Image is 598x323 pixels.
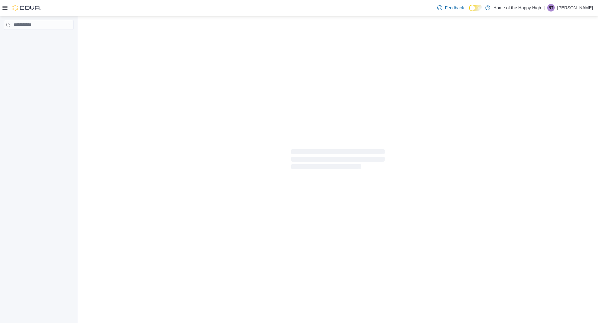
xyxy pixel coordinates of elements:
[12,5,40,11] img: Cova
[547,4,555,12] div: Rachel Turner
[469,5,482,11] input: Dark Mode
[445,5,464,11] span: Feedback
[543,4,545,12] p: |
[291,150,385,170] span: Loading
[4,31,74,46] nav: Complex example
[557,4,593,12] p: [PERSON_NAME]
[548,4,553,12] span: RT
[493,4,541,12] p: Home of the Happy High
[435,2,466,14] a: Feedback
